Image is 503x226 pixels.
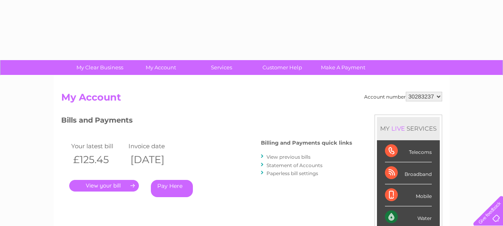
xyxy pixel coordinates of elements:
div: LIVE [390,125,407,132]
a: Make A Payment [310,60,376,75]
div: Account number [364,92,442,101]
a: Statement of Accounts [267,162,323,168]
a: . [69,180,139,192]
a: View previous bills [267,154,311,160]
a: Services [188,60,255,75]
a: Customer Help [249,60,315,75]
h4: Billing and Payments quick links [261,140,352,146]
a: Pay Here [151,180,193,197]
div: MY SERVICES [377,117,440,140]
div: Broadband [385,162,432,184]
div: Telecoms [385,140,432,162]
td: Invoice date [126,141,184,151]
div: Mobile [385,184,432,206]
h2: My Account [61,92,442,107]
td: Your latest bill [69,141,127,151]
h3: Bills and Payments [61,115,352,129]
th: [DATE] [126,151,184,168]
th: £125.45 [69,151,127,168]
a: My Clear Business [67,60,133,75]
a: My Account [128,60,194,75]
a: Paperless bill settings [267,170,318,176]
